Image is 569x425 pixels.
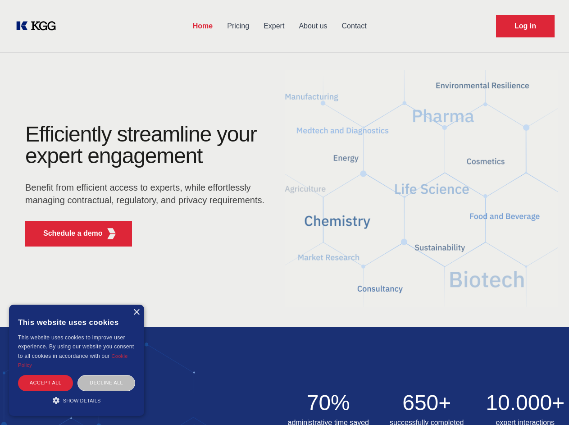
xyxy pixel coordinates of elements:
a: Home [186,14,220,38]
a: KOL Knowledge Platform: Talk to Key External Experts (KEE) [14,19,63,33]
a: Contact [335,14,374,38]
div: Close [133,309,140,316]
div: Show details [18,396,135,405]
span: Show details [63,398,101,403]
div: Decline all [77,375,135,391]
span: This website uses cookies to improve user experience. By using our website you consent to all coo... [18,334,134,359]
h1: Efficiently streamline your expert engagement [25,123,270,167]
img: KGG Fifth Element RED [285,59,559,318]
a: About us [291,14,334,38]
p: Schedule a demo [43,228,103,239]
a: Request Demo [496,15,555,37]
a: Pricing [220,14,256,38]
div: This website uses cookies [18,311,135,333]
p: Benefit from efficient access to experts, while effortlessly managing contractual, regulatory, an... [25,181,270,206]
h2: 70% [285,392,373,414]
a: Cookie Policy [18,353,128,368]
h2: 650+ [383,392,471,414]
a: Expert [256,14,291,38]
button: Schedule a demoKGG Fifth Element RED [25,221,132,247]
img: KGG Fifth Element RED [106,228,117,239]
div: Accept all [18,375,73,391]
